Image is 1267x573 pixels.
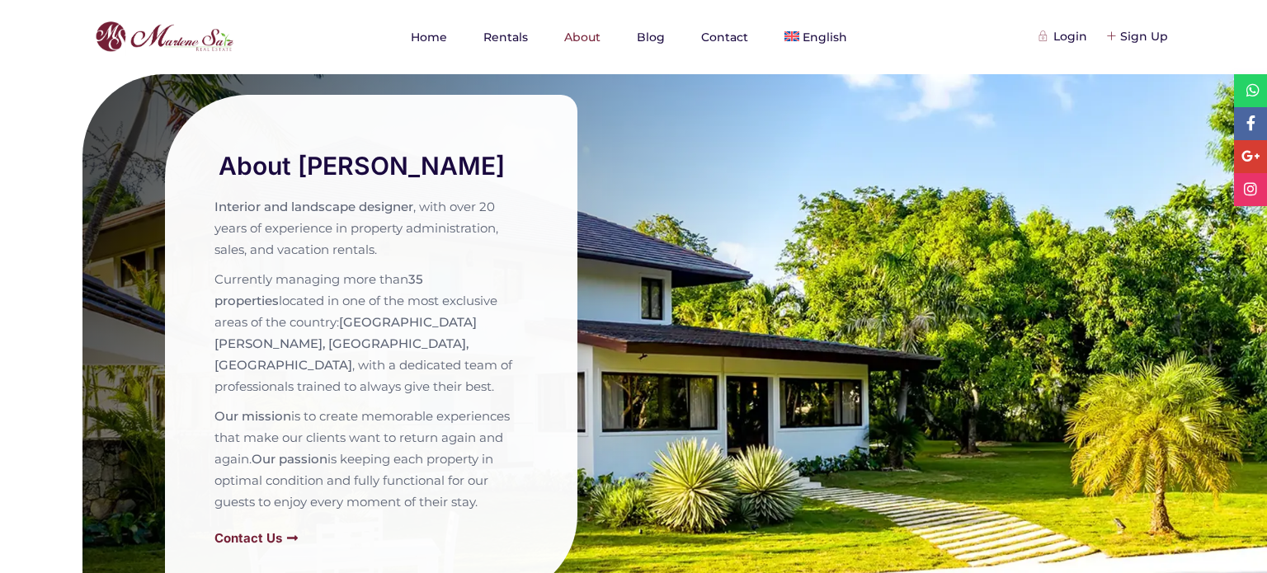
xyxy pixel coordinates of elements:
[803,30,847,45] span: English
[219,153,524,180] h2: About [PERSON_NAME]
[214,199,413,214] strong: Interior and landscape designer
[252,451,327,467] strong: Our passion
[214,196,528,261] p: , with over 20 years of experience in property administration, sales, and vacation rentals.
[214,408,291,424] strong: Our mission
[214,532,299,544] a: Contact Us
[214,406,528,513] p: is to create memorable experiences that make our clients want to return again and again. is keepi...
[91,17,238,57] img: logo
[214,532,282,544] span: Contact Us
[1041,27,1087,45] div: Login
[214,314,477,373] strong: [GEOGRAPHIC_DATA][PERSON_NAME], [GEOGRAPHIC_DATA], [GEOGRAPHIC_DATA]
[1108,27,1168,45] div: Sign Up
[214,269,528,397] p: Currently managing more than located in one of the most exclusive areas of the country: , with a ...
